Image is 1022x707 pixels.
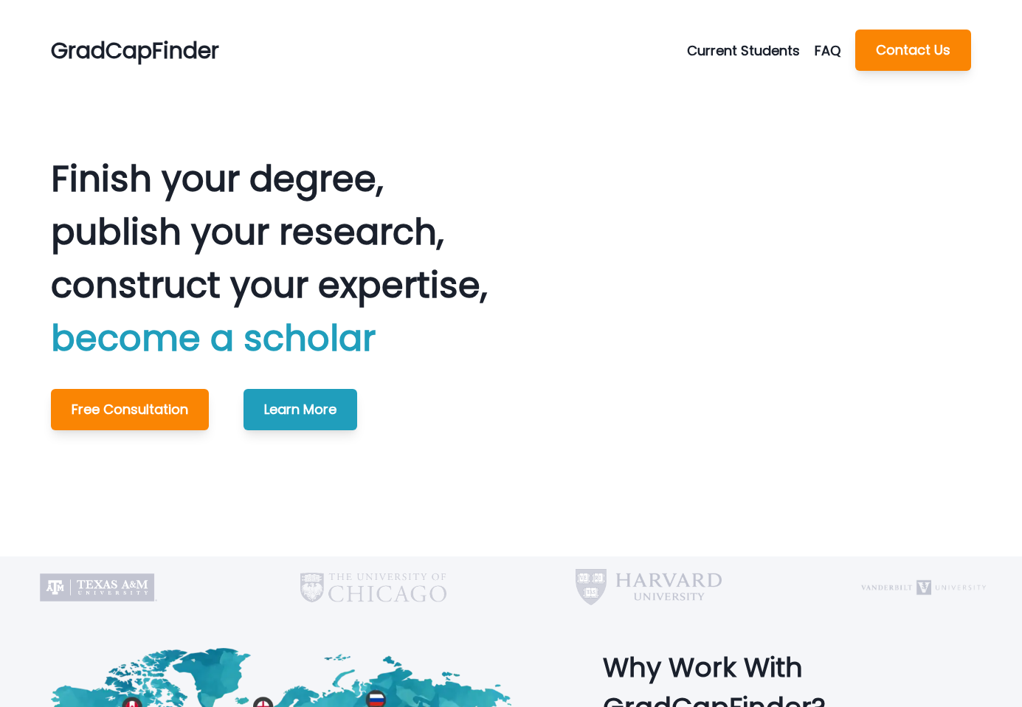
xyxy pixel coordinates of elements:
button: Learn More [244,389,357,430]
p: Finish your degree, publish your research, construct your expertise, [51,153,488,365]
img: Vanderbilt University [851,556,996,618]
img: Harvard University [576,556,721,618]
p: become a scholar [51,312,488,365]
a: FAQ [815,41,855,61]
img: Graduating Students [529,71,970,512]
p: GradCapFinder [51,34,219,67]
img: University of Chicago [300,556,446,618]
button: Free Consultation [51,389,209,430]
button: Current Students [687,41,815,61]
img: Texas A&M University [26,556,171,618]
button: Contact Us [855,30,971,71]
